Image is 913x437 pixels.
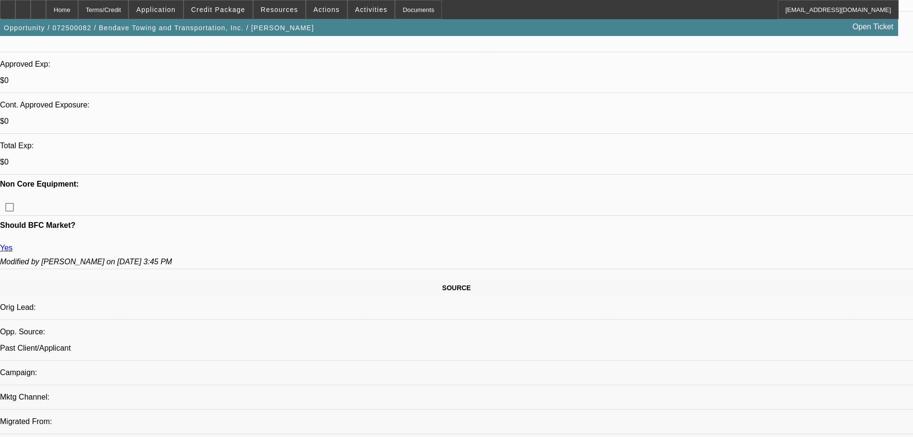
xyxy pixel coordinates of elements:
span: Activities [355,6,388,13]
button: Actions [306,0,347,19]
span: Opportunity / 072500082 / Bendave Towing and Transportation, Inc. / [PERSON_NAME] [4,24,314,32]
button: Application [129,0,183,19]
button: Credit Package [184,0,253,19]
span: SOURCE [442,284,471,292]
span: Resources [261,6,298,13]
button: Resources [254,0,305,19]
span: Application [136,6,175,13]
span: Actions [313,6,340,13]
button: Activities [348,0,395,19]
span: Credit Package [191,6,245,13]
a: Open Ticket [849,19,897,35]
